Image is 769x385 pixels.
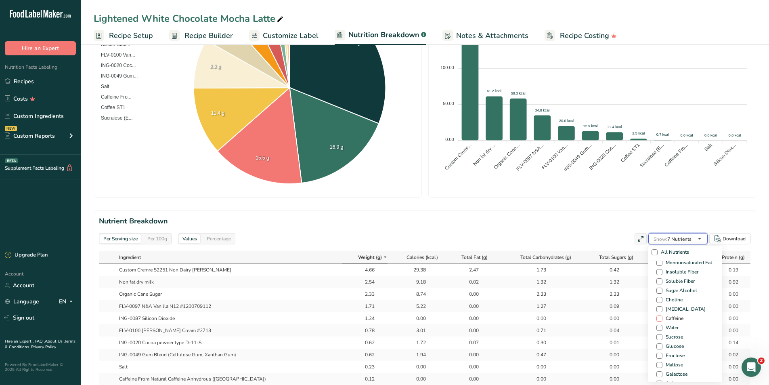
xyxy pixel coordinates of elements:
tspan: FLV-0100 Van... [541,142,569,170]
h2: Nutrient Breakdown [99,216,751,227]
div: 0.00 [459,375,479,383]
div: 0.00 [459,315,479,322]
span: Salt [95,84,109,89]
span: ING-0020 Coc... [95,63,136,68]
div: 0.71 [526,327,546,334]
div: 0.00 [459,303,479,310]
a: Recipe Builder [169,27,233,45]
div: Upgrade Plan [5,251,48,259]
span: Ingredient [119,254,141,261]
td: ING-0087 Silicon Dioxide [115,312,342,324]
span: Monounsaturated Fat [662,260,712,266]
div: Values [179,234,200,243]
tspan: 0.00 [445,137,454,142]
span: Total Fat (g) [461,254,488,261]
span: Choline [662,297,683,303]
div: Download [723,235,746,242]
a: FAQ . [35,339,45,344]
div: 0.00 [406,375,426,383]
div: 1.27 [526,303,546,310]
div: 0.04 [599,327,619,334]
span: Total Sugars (g) [599,254,633,261]
button: Show:7 Nutrients [648,233,708,244]
span: ING-0049 Gum... [95,73,138,79]
div: 0.00 [718,327,738,334]
a: Hire an Expert . [5,339,34,344]
div: 0.92 [718,278,738,286]
td: ING-0049 Gum Blend (Cellulose Gum, Xanthan Gum) [115,349,342,361]
tspan: Sucralose (E... [639,142,665,169]
span: All Nutrients [658,249,689,255]
div: Per Serving size [100,234,141,243]
tspan: 100.00 [440,65,454,70]
span: Soluble Fiber [662,278,695,284]
div: 0.30 [526,339,546,346]
span: Recipe Setup [109,30,153,41]
div: 0.00 [406,315,426,322]
span: Caffeine [662,316,683,322]
div: 0.47 [526,351,546,358]
a: Nutrition Breakdown [335,26,426,45]
div: 0.62 [354,351,375,358]
div: 0.00 [718,363,738,370]
a: Language [5,295,39,309]
td: ING-0020 Cocoa powder type D-11-S [115,337,342,349]
span: Caffeine Fro... [95,94,132,100]
a: Customize Label [249,27,318,45]
span: Nutrition Breakdown [348,29,419,40]
div: 0.00 [718,315,738,322]
span: Maltose [662,362,683,368]
span: Customize Label [263,30,318,41]
td: Non fat dry milk [115,276,342,288]
div: 0.00 [526,375,546,383]
button: Download [709,233,751,244]
tspan: ING-0020 Coc... [588,142,617,171]
div: 0.62 [354,339,375,346]
div: 0.00 [599,315,619,322]
div: 0.00 [526,315,546,322]
span: Galactose [662,371,687,377]
span: [MEDICAL_DATA] [662,306,706,312]
div: NEW [5,126,17,131]
td: Organic Cane Sugar [115,288,342,300]
div: 0.42 [599,266,619,273]
div: 29.38 [406,266,426,273]
tspan: Organic Cane... [492,142,520,170]
div: 0.00 [718,375,738,383]
span: Coffee ST1 [95,105,125,110]
tspan: ING-0049 Gum... [563,142,593,173]
span: 2 [758,358,765,364]
span: Sugar Alcohol [662,288,697,294]
span: Recipe Costing [560,30,609,41]
div: 0.00 [599,363,619,370]
tspan: Silicon Diox... [712,142,737,167]
div: 0.00 [459,327,479,334]
td: Salt [115,361,342,373]
div: 1.32 [599,278,619,286]
span: Protein (g) [722,254,745,261]
a: Recipe Setup [94,27,153,45]
div: Custom Reports [5,132,55,140]
div: 2.33 [599,290,619,298]
span: 7 Nutrients [654,236,691,242]
div: 0.00 [599,375,619,383]
div: 0.00 [406,363,426,370]
div: 4.66 [354,266,375,273]
span: Total Carbohydrates (g) [520,254,571,261]
span: Notes & Attachments [456,30,528,41]
tspan: Caffeine Fro... [663,142,689,168]
div: 0.00 [718,303,738,310]
span: Insoluble Fiber [662,269,698,275]
div: Powered By FoodLabelMaker © 2025 All Rights Reserved [5,362,76,372]
span: Sucralose (E... [95,115,133,121]
div: 0.09 [599,303,619,310]
tspan: 50.00 [443,101,454,106]
span: Recipe Builder [184,30,233,41]
div: 0.02 [459,278,479,286]
div: 1.72 [406,339,426,346]
div: 1.24 [354,315,375,322]
span: Fructose [662,353,685,359]
div: 5.22 [406,303,426,310]
div: 0.00 [599,351,619,358]
span: FLV-0100 Van... [95,52,135,58]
